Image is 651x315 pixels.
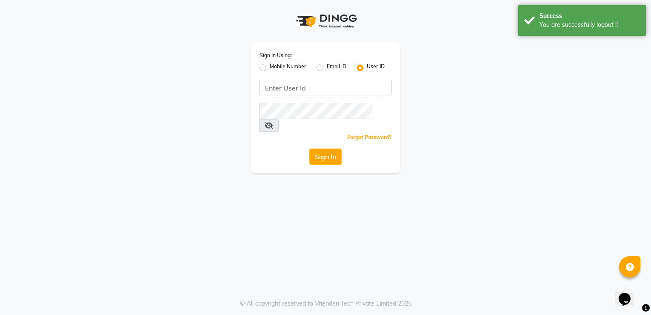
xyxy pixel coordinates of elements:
[259,52,292,59] label: Sign In Using:
[270,63,306,73] label: Mobile Number
[259,80,392,96] input: Username
[367,63,385,73] label: User ID
[259,103,372,119] input: Username
[615,281,642,306] iframe: chat widget
[347,134,392,140] a: Forgot Password?
[539,12,639,20] div: Success
[539,20,639,29] div: You are successfully logout !!
[309,149,342,165] button: Sign In
[327,63,346,73] label: Email ID
[291,9,360,34] img: logo1.svg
